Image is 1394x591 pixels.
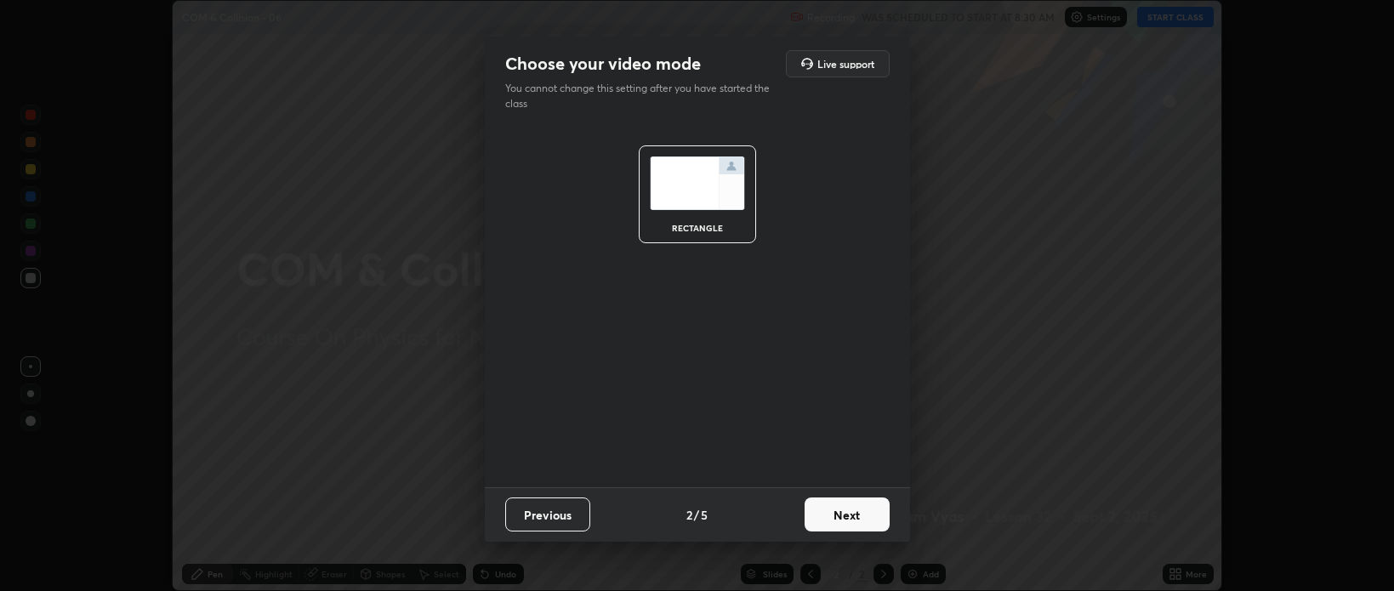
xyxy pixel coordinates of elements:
[694,506,699,524] h4: /
[663,224,731,232] div: rectangle
[701,506,708,524] h4: 5
[817,59,874,69] h5: Live support
[650,156,745,210] img: normalScreenIcon.ae25ed63.svg
[505,81,781,111] p: You cannot change this setting after you have started the class
[505,53,701,75] h2: Choose your video mode
[505,497,590,531] button: Previous
[805,497,890,531] button: Next
[686,506,692,524] h4: 2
